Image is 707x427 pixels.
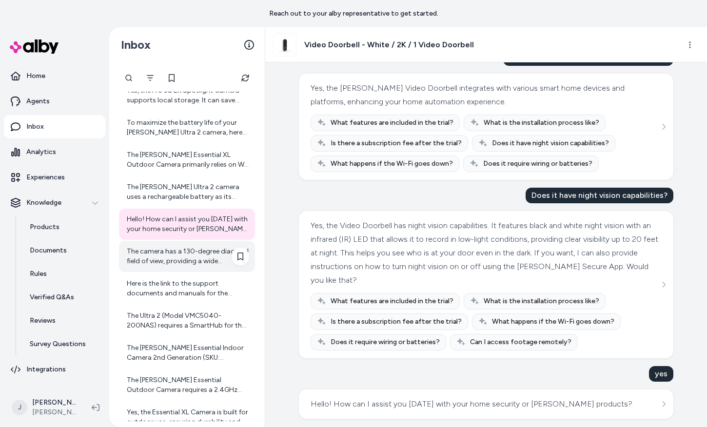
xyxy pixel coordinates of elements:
a: Survey Questions [20,332,105,356]
a: Integrations [4,358,105,381]
span: Is there a subscription fee after the trial? [331,138,462,148]
a: Rules [20,262,105,286]
p: Knowledge [26,198,61,208]
span: Can I access footage remotely? [470,337,571,347]
a: To maximize the battery life of your [PERSON_NAME] Ultra 2 camera, here are some helpful tips: - ... [119,112,255,143]
a: Inbox [4,115,105,138]
p: Reviews [30,316,56,326]
a: The [PERSON_NAME] Ultra 2 camera uses a rechargeable battery as its power source. Additionally, i... [119,176,255,208]
span: J [12,400,27,415]
div: yes [649,366,673,382]
button: See more [658,121,669,133]
div: Hello! How can I assist you [DATE] with your home security or [PERSON_NAME] products? [127,214,249,234]
img: alby Logo [10,39,59,54]
p: Integrations [26,365,66,374]
a: Verified Q&As [20,286,105,309]
div: The [PERSON_NAME] Ultra 2 camera uses a rechargeable battery as its power source. Additionally, i... [127,182,249,202]
span: What features are included in the trial? [331,118,453,128]
a: Documents [20,239,105,262]
button: Refresh [236,68,255,88]
div: The [PERSON_NAME] Essential XL Outdoor Camera primarily relies on Wi-Fi to transmit video footage... [127,150,249,170]
div: The Ultra 2 (Model VMC5040-200NAS) requires a SmartHub for the Add-on Camera variant to work. The... [127,311,249,330]
span: What happens if the Wi-Fi goes down? [492,317,614,327]
a: Reviews [20,309,105,332]
span: Is there a subscription fee after the trial? [331,317,462,327]
span: What features are included in the trial? [331,296,453,306]
div: Here is the link to the support documents and manuals for the [PERSON_NAME] Essential Indoor Came... [127,279,249,298]
p: Survey Questions [30,339,86,349]
p: Rules [30,269,47,279]
a: The Ultra 2 (Model VMC5040-200NAS) requires a SmartHub for the Add-on Camera variant to work. The... [119,305,255,336]
p: [PERSON_NAME] [32,398,76,408]
a: Experiences [4,166,105,189]
button: See more [658,279,669,291]
p: Home [26,71,45,81]
div: Yes, the [PERSON_NAME] Video Doorbell integrates with various smart home devices and platforms, e... [311,81,659,109]
div: Yes, the Pro 5S 2K Spotlight Camera supports local storage. It can save recordings locally on a U... [127,86,249,105]
div: The camera has a 130-degree diagonal field of view, providing a wide perspective for monitoring y... [127,247,249,266]
div: The [PERSON_NAME] Essential Indoor Camera 2nd Generation (SKU: VMC3060-100NAS) uses image-based m... [127,343,249,363]
h2: Inbox [121,38,151,52]
a: Analytics [4,140,105,164]
span: What is the installation process like? [484,118,599,128]
p: Inbox [26,122,44,132]
h3: Video Doorbell - White / 2K / 1 Video Doorbell [304,39,474,51]
span: [PERSON_NAME] Prod [32,408,76,417]
div: Does it have night vision capabilities? [526,188,673,203]
p: Products [30,222,59,232]
a: The [PERSON_NAME] Essential Indoor Camera 2nd Generation (SKU: VMC3060-100NAS) uses image-based m... [119,337,255,369]
p: Reach out to your alby representative to get started. [269,9,438,19]
a: Hello! How can I assist you [DATE] with your home security or [PERSON_NAME] products? [119,209,255,240]
a: Products [20,215,105,239]
a: Here is the link to the support documents and manuals for the [PERSON_NAME] Essential Indoor Came... [119,273,255,304]
button: J[PERSON_NAME][PERSON_NAME] Prod [6,392,84,423]
div: The [PERSON_NAME] Essential Outdoor Camera requires a 2.4GHz Wi-Fi connection for connectivity. I... [127,375,249,395]
button: See more [658,398,669,410]
div: Yes, the Essential XL Camera is built for outdoor use, ensuring durability and weather resistance. [127,408,249,427]
span: Does it require wiring or batteries? [483,159,592,169]
div: To maximize the battery life of your [PERSON_NAME] Ultra 2 camera, here are some helpful tips: - ... [127,118,249,137]
span: What is the installation process like? [484,296,599,306]
a: Yes, the Pro 5S 2K Spotlight Camera supports local storage. It can save recordings locally on a U... [119,80,255,111]
span: What happens if the Wi-Fi goes down? [331,159,453,169]
p: Verified Q&As [30,292,74,302]
div: Yes, the Video Doorbell has night vision capabilities. It features black and white night vision w... [311,219,659,287]
img: doorbell-1-cam-w.png [274,34,296,56]
a: The camera has a 130-degree diagonal field of view, providing a wide perspective for monitoring y... [119,241,255,272]
div: Hello! How can I assist you [DATE] with your home security or [PERSON_NAME] products? [311,397,632,411]
button: Knowledge [4,191,105,214]
p: Analytics [26,147,56,157]
a: Agents [4,90,105,113]
a: The [PERSON_NAME] Essential Outdoor Camera requires a 2.4GHz Wi-Fi connection for connectivity. I... [119,369,255,401]
a: The [PERSON_NAME] Essential XL Outdoor Camera primarily relies on Wi-Fi to transmit video footage... [119,144,255,175]
a: Home [4,64,105,88]
span: Does it require wiring or batteries? [331,337,440,347]
p: Experiences [26,173,65,182]
span: Does it have night vision capabilities? [492,138,609,148]
p: Documents [30,246,67,255]
p: Agents [26,97,50,106]
button: Filter [140,68,160,88]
